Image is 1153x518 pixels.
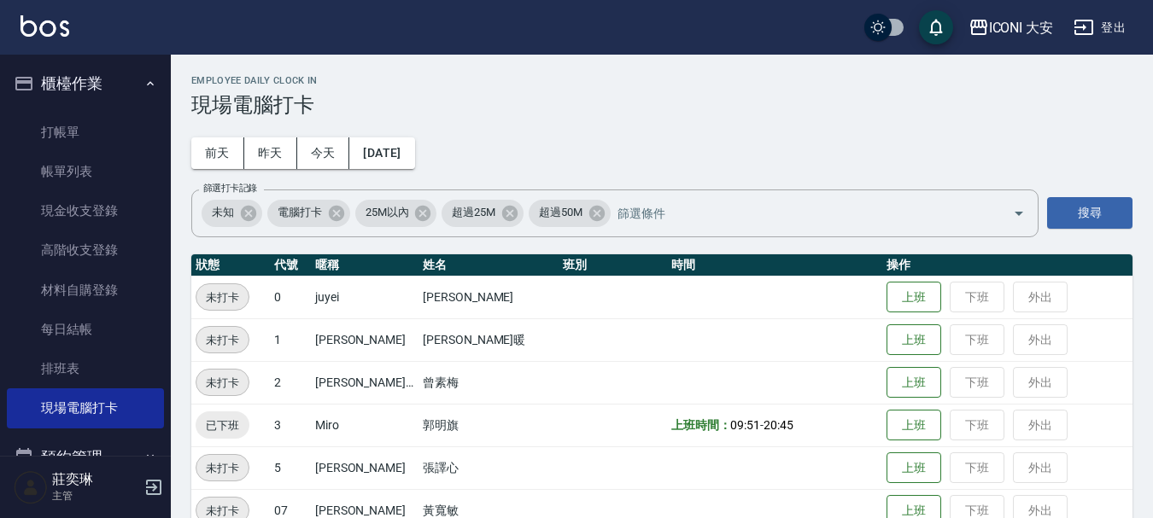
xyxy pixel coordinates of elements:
div: 未知 [202,200,262,227]
h5: 莊奕琳 [52,471,139,488]
td: juyei [311,276,418,318]
div: 電腦打卡 [267,200,350,227]
span: 未打卡 [196,459,249,477]
span: 超過25M [442,204,506,221]
span: 超過50M [529,204,593,221]
button: 預約管理 [7,435,164,480]
img: Person [14,470,48,504]
a: 打帳單 [7,113,164,152]
button: [DATE] [349,137,414,169]
a: 現場電腦打卡 [7,388,164,428]
img: Logo [20,15,69,37]
p: 主管 [52,488,139,503]
a: 排班表 [7,349,164,388]
div: 超過50M [529,200,611,227]
div: 超過25M [442,200,524,227]
td: 張譯心 [418,446,559,489]
span: 20:45 [764,418,793,432]
label: 篩選打卡記錄 [203,182,257,195]
span: 未打卡 [196,374,249,392]
button: 上班 [887,367,941,399]
a: 帳單列表 [7,152,164,191]
b: 上班時間： [671,418,731,432]
td: [PERSON_NAME] [311,446,418,489]
th: 姓名 [418,254,559,276]
td: 2 [270,361,311,404]
button: 上班 [887,452,941,484]
td: 曾素梅 [418,361,559,404]
span: 09:51 [730,418,760,432]
input: 篩選條件 [613,198,983,228]
button: save [919,10,953,44]
td: [PERSON_NAME]曾姐 [311,361,418,404]
div: ICONI 大安 [989,17,1054,38]
a: 高階收支登錄 [7,230,164,270]
td: [PERSON_NAME]暖 [418,318,559,361]
th: 狀態 [191,254,270,276]
th: 暱稱 [311,254,418,276]
span: 25M以內 [355,204,419,221]
th: 班別 [559,254,666,276]
span: 未打卡 [196,331,249,349]
button: 登出 [1067,12,1133,44]
td: 1 [270,318,311,361]
span: 未知 [202,204,244,221]
button: 今天 [297,137,350,169]
th: 代號 [270,254,311,276]
button: 上班 [887,282,941,313]
h2: Employee Daily Clock In [191,75,1133,86]
a: 現金收支登錄 [7,191,164,230]
th: 操作 [882,254,1133,276]
div: 25M以內 [355,200,437,227]
span: 已下班 [196,416,249,434]
button: 上班 [887,410,941,441]
h3: 現場電腦打卡 [191,93,1133,117]
button: 櫃檯作業 [7,61,164,106]
td: 郭明旗 [418,404,559,446]
td: 0 [270,276,311,318]
td: 3 [270,404,311,446]
td: [PERSON_NAME] [311,318,418,361]
td: 5 [270,446,311,489]
a: 每日結帳 [7,310,164,349]
span: 電腦打卡 [267,204,332,221]
th: 時間 [667,254,882,276]
button: ICONI 大安 [962,10,1061,45]
a: 材料自購登錄 [7,271,164,310]
button: Open [1005,200,1033,227]
span: 未打卡 [196,288,249,306]
td: [PERSON_NAME] [418,276,559,318]
td: Miro [311,404,418,446]
button: 搜尋 [1047,197,1133,229]
button: 前天 [191,137,244,169]
button: 昨天 [244,137,297,169]
td: - [667,404,882,446]
button: 上班 [887,324,941,356]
